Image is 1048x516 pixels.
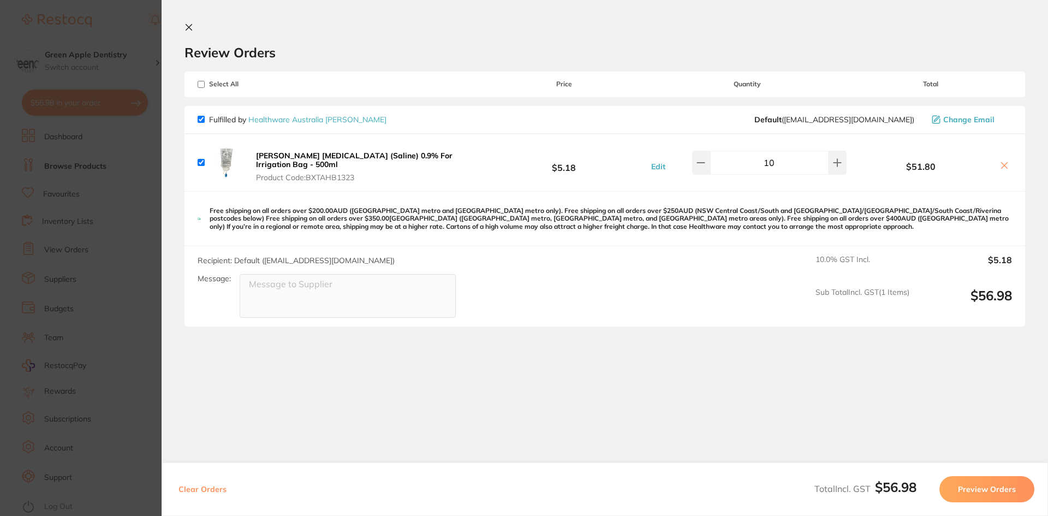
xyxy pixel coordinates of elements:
span: Price [483,80,645,88]
h2: Review Orders [184,44,1025,61]
span: info@healthwareaustralia.com.au [754,115,914,124]
button: Clear Orders [175,476,230,502]
button: Edit [648,162,669,171]
span: Total Incl. GST [814,483,916,494]
button: [PERSON_NAME] [MEDICAL_DATA] (Saline) 0.9% For Irrigation Bag - 500ml Product Code:BXTAHB1323 [253,151,483,182]
span: Change Email [943,115,995,124]
span: Select All [198,80,307,88]
b: [PERSON_NAME] [MEDICAL_DATA] (Saline) 0.9% For Irrigation Bag - 500ml [256,151,452,169]
span: Sub Total Incl. GST ( 1 Items) [815,288,909,318]
span: 10.0 % GST Incl. [815,255,909,279]
p: Free shipping on all orders over $200.00AUD ([GEOGRAPHIC_DATA] metro and [GEOGRAPHIC_DATA] metro ... [210,207,1012,230]
span: Quantity [646,80,849,88]
p: Fulfilled by [209,115,386,124]
a: Healthware Australia [PERSON_NAME] [248,115,386,124]
label: Message: [198,274,231,283]
b: $5.18 [483,152,645,173]
span: Total [849,80,1012,88]
output: $56.98 [918,288,1012,318]
output: $5.18 [918,255,1012,279]
img: cGxrcXlwdg [209,145,244,180]
button: Preview Orders [939,476,1034,502]
span: Product Code: BXTAHB1323 [256,173,479,182]
button: Change Email [928,115,1012,124]
b: $51.80 [849,162,992,171]
b: Default [754,115,782,124]
span: Recipient: Default ( [EMAIL_ADDRESS][DOMAIN_NAME] ) [198,256,395,265]
b: $56.98 [875,479,916,495]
